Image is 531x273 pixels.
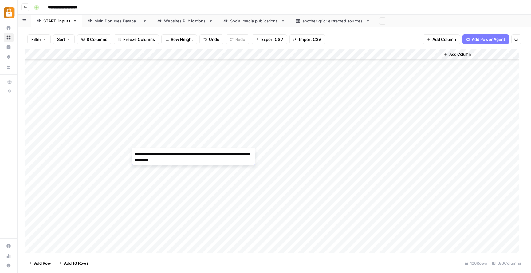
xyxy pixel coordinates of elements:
span: Sort [57,36,65,42]
button: Add Row [25,258,55,268]
a: Main Bonuses Database [82,15,152,27]
span: Add Row [34,260,51,266]
a: Websites Publications [152,15,218,27]
button: Workspace: Adzz [4,5,14,20]
button: Filter [27,34,51,44]
a: Social media publications [218,15,290,27]
button: Help + Support [4,261,14,271]
button: Export CSV [252,34,287,44]
button: Add Column [441,50,473,58]
span: Add Column [449,52,471,57]
button: Freeze Columns [114,34,159,44]
span: Filter [31,36,41,42]
a: Browse [4,33,14,42]
a: Home [4,23,14,33]
span: Redo [235,36,245,42]
a: another grid: extracted sources [290,15,375,27]
button: Import CSV [289,34,325,44]
img: Adzz Logo [4,7,15,18]
a: Settings [4,241,14,251]
div: Websites Publications [164,18,206,24]
a: Opportunities [4,52,14,62]
div: another grid: extracted sources [302,18,363,24]
span: 8 Columns [87,36,107,42]
span: Row Height [171,36,193,42]
button: Redo [226,34,249,44]
a: Usage [4,251,14,261]
span: Add Column [432,36,456,42]
div: 8/8 Columns [490,258,524,268]
span: Undo [209,36,219,42]
span: Add 10 Rows [64,260,88,266]
button: Add Power Agent [462,34,509,44]
span: Import CSV [299,36,321,42]
div: START: inputs [43,18,70,24]
button: Undo [199,34,223,44]
div: 126 Rows [462,258,490,268]
button: 8 Columns [77,34,111,44]
button: Add 10 Rows [55,258,92,268]
button: Row Height [161,34,197,44]
a: Your Data [4,62,14,72]
div: Social media publications [230,18,278,24]
button: Sort [53,34,75,44]
span: Freeze Columns [123,36,155,42]
a: Insights [4,42,14,52]
div: Main Bonuses Database [94,18,140,24]
span: Export CSV [261,36,283,42]
button: Add Column [423,34,460,44]
a: START: inputs [31,15,82,27]
span: Add Power Agent [472,36,505,42]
